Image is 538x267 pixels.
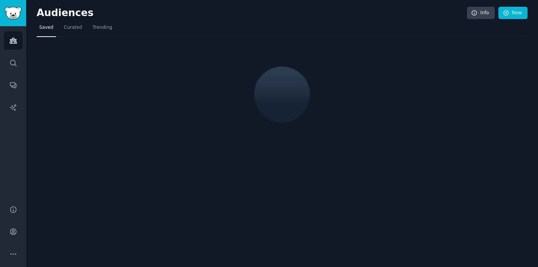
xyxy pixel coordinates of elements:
a: Info [467,7,495,19]
a: Curated [61,22,85,37]
img: GummySearch logo [4,7,22,20]
a: Saved [37,22,56,37]
span: Trending [93,24,112,31]
a: Trending [90,22,115,37]
span: Curated [64,24,82,31]
span: Saved [39,24,53,31]
a: New [498,7,528,19]
h2: Audiences [37,7,467,19]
